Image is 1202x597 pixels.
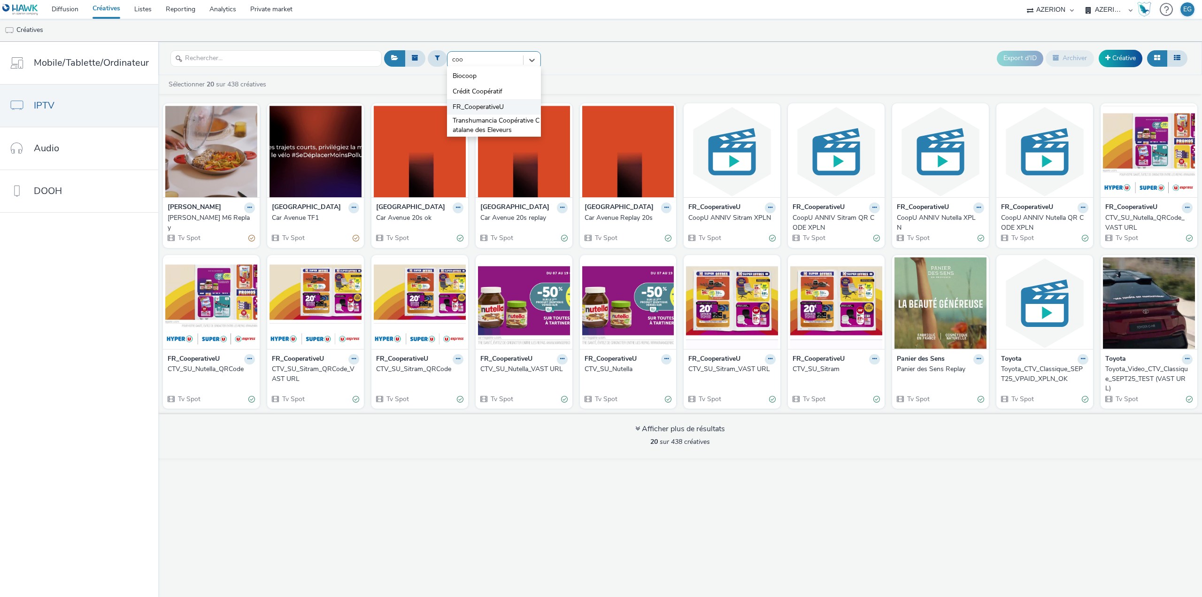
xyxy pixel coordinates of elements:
[1046,50,1094,66] button: Archiver
[1001,364,1088,384] a: Toyota_CTV_Classique_SEPT25_VPAID_XPLN_OK
[686,257,778,349] img: CTV_SU_Sitram_VAST URL visual
[1001,213,1085,233] div: CoopU ANNIV Nutella QR CODE XPLN
[270,257,362,349] img: CTV_SU_Sitram_QRCode_VAST URL visual
[457,233,463,243] div: Valide
[34,184,62,198] span: DOOH
[1010,233,1034,242] span: Tv Spot
[561,394,568,404] div: Valide
[1082,233,1088,243] div: Valide
[688,364,772,374] div: CTV_SU_Sitram_VAST URL
[168,354,220,365] strong: FR_CooperativeU
[457,394,463,404] div: Valide
[168,213,255,233] a: [PERSON_NAME] M6 Replay
[790,106,882,197] img: CoopU ANNIV Sitram QR CODE XPLN visual
[1001,202,1053,213] strong: FR_CooperativeU
[207,80,214,89] strong: 20
[585,213,668,223] div: Car Avenue Replay 20s
[978,233,984,243] div: Valide
[165,257,257,349] img: CTV_SU_Nutella_QRCode visual
[635,424,725,434] div: Afficher plus de résultats
[793,364,880,374] a: CTV_SU_Sitram
[650,437,710,446] span: sur 438 créatives
[688,354,740,365] strong: FR_CooperativeU
[897,354,945,365] strong: Panier des Sens
[376,354,428,365] strong: FR_CooperativeU
[999,257,1091,349] img: Toyota_CTV_Classique_SEPT25_VPAID_XPLN_OK visual
[582,106,674,197] img: Car Avenue Replay 20s visual
[272,202,341,213] strong: [GEOGRAPHIC_DATA]
[177,395,200,403] span: Tv Spot
[374,257,466,349] img: CTV_SU_Sitram_QRCode visual
[594,395,617,403] span: Tv Spot
[978,394,984,404] div: Valide
[688,213,772,223] div: CoopU ANNIV Sitram XPLN
[665,394,671,404] div: Valide
[376,364,460,374] div: CTV_SU_Sitram_QRCode
[793,213,880,233] a: CoopU ANNIV Sitram QR CODE XPLN
[906,395,930,403] span: Tv Spot
[1147,50,1167,66] button: Grille
[353,394,359,404] div: Valide
[897,213,980,233] div: CoopU ANNIV Nutella XPLN
[1010,395,1034,403] span: Tv Spot
[385,395,409,403] span: Tv Spot
[1115,233,1138,242] span: Tv Spot
[480,364,568,374] a: CTV_SU_Nutella_VAST URL
[688,213,776,223] a: CoopU ANNIV Sitram XPLN
[453,102,504,112] span: FR_CooperativeU
[585,354,637,365] strong: FR_CooperativeU
[478,257,570,349] img: CTV_SU_Nutella_VAST URL visual
[999,106,1091,197] img: CoopU ANNIV Nutella QR CODE XPLN visual
[281,395,305,403] span: Tv Spot
[480,213,564,223] div: Car Avenue 20s replay
[270,106,362,197] img: Car Avenue TF1 visual
[376,213,460,223] div: Car Avenue 20s ok
[897,213,984,233] a: CoopU ANNIV Nutella XPLN
[585,364,672,374] a: CTV_SU_Nutella
[894,106,986,197] img: CoopU ANNIV Nutella XPLN visual
[906,233,930,242] span: Tv Spot
[272,213,359,223] a: Car Avenue TF1
[480,213,568,223] a: Car Avenue 20s replay
[793,202,845,213] strong: FR_CooperativeU
[453,116,541,135] span: Transhumancia Coopérative Catalane des Eleveurs
[453,71,477,81] span: Biocoop
[272,364,355,384] div: CTV_SU_Sitram_QRCode_VAST URL
[34,56,149,70] span: Mobile/Tablette/Ordinateur
[1001,213,1088,233] a: CoopU ANNIV Nutella QR CODE XPLN
[793,354,845,365] strong: FR_CooperativeU
[1186,233,1193,243] div: Valide
[490,233,513,242] span: Tv Spot
[385,233,409,242] span: Tv Spot
[585,364,668,374] div: CTV_SU_Nutella
[1105,364,1189,393] div: Toyota_Video_CTV_Classique_SEPT25_TEST (VAST URL)
[374,106,466,197] img: Car Avenue 20s ok visual
[376,213,463,223] a: Car Avenue 20s ok
[1137,2,1155,17] a: Hawk Academy
[168,364,251,374] div: CTV_SU_Nutella_QRCode
[272,364,359,384] a: CTV_SU_Sitram_QRCode_VAST URL
[873,233,880,243] div: Valide
[272,213,355,223] div: Car Avenue TF1
[769,233,776,243] div: Valide
[585,202,654,213] strong: [GEOGRAPHIC_DATA]
[1105,354,1126,365] strong: Toyota
[793,213,876,233] div: CoopU ANNIV Sitram QR CODE XPLN
[1183,2,1192,16] div: EG
[790,257,882,349] img: CTV_SU_Sitram visual
[5,26,14,35] img: tv
[802,233,825,242] span: Tv Spot
[793,364,876,374] div: CTV_SU_Sitram
[2,4,39,16] img: undefined Logo
[585,213,672,223] a: Car Avenue Replay 20s
[802,395,825,403] span: Tv Spot
[453,87,502,96] span: Crédit Coopératif
[1099,50,1142,67] a: Créative
[1137,2,1151,17] img: Hawk Academy
[1186,394,1193,404] div: Valide
[170,50,382,67] input: Rechercher...
[897,202,949,213] strong: FR_CooperativeU
[594,233,617,242] span: Tv Spot
[34,141,59,155] span: Audio
[561,233,568,243] div: Valide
